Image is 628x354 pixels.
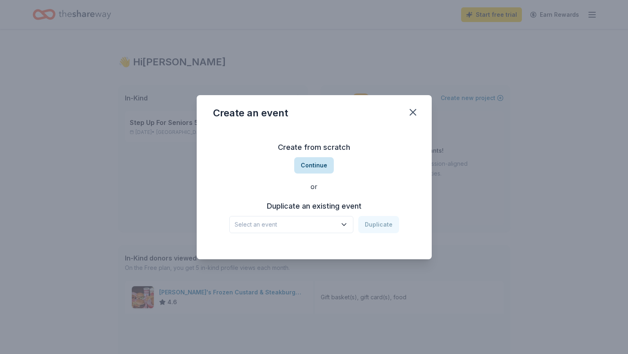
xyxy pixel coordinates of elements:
[213,107,288,120] div: Create an event
[213,141,415,154] h3: Create from scratch
[229,200,399,213] h3: Duplicate an existing event
[294,157,334,174] button: Continue
[213,182,415,191] div: or
[229,216,353,233] button: Select an event
[235,220,337,229] span: Select an event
